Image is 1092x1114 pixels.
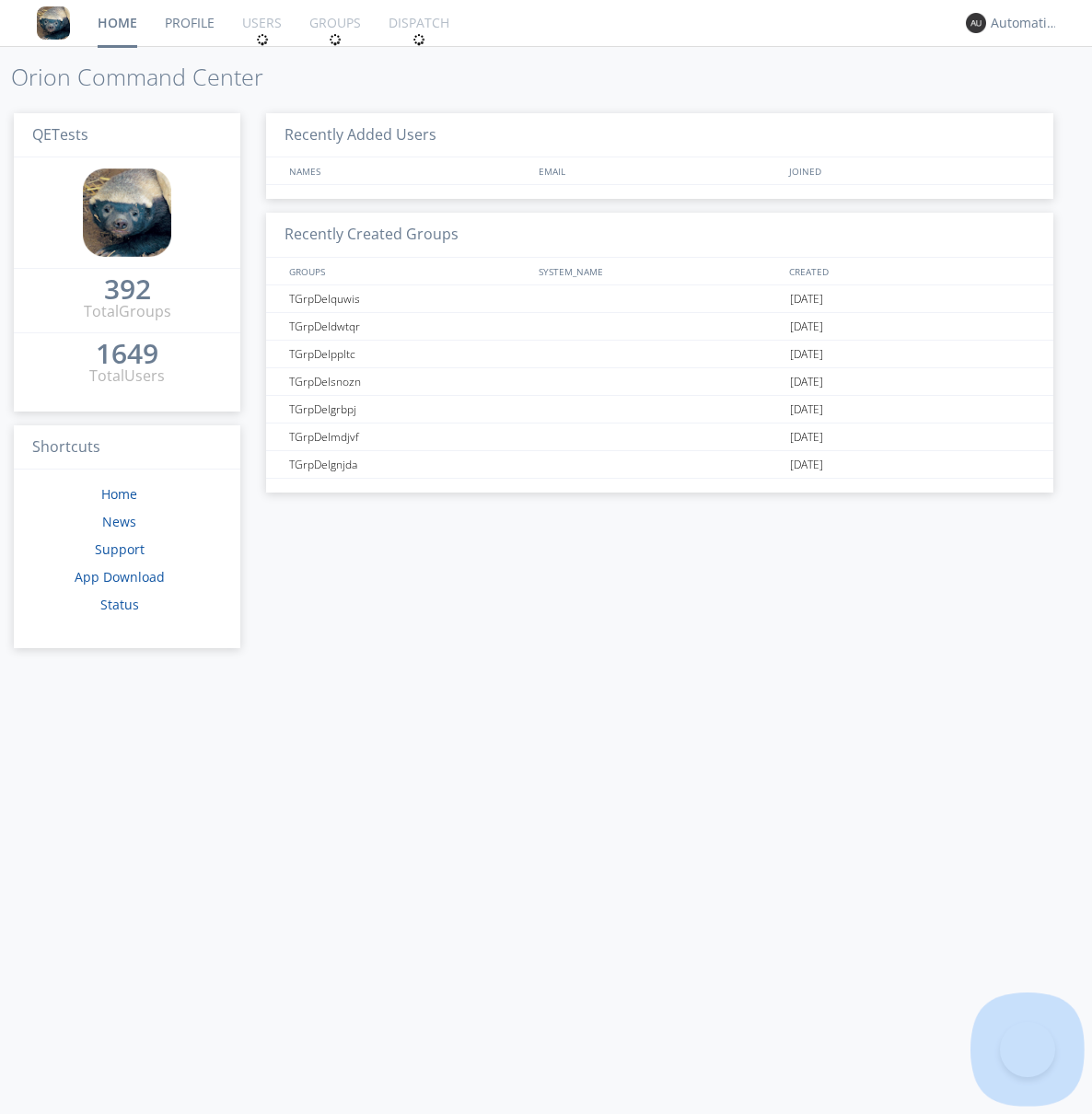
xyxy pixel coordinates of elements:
span: [DATE] [790,313,823,341]
span: [DATE] [790,285,823,313]
span: [DATE] [790,424,823,451]
div: EMAIL [534,157,784,184]
img: 8ff700cf5bab4eb8a436322861af2272 [83,168,171,257]
div: Total Groups [84,301,171,322]
div: 1649 [96,344,158,363]
a: TGrpDelmdjvf[DATE] [266,424,1053,451]
div: TGrpDelmdjvf [285,424,533,450]
h3: Shortcuts [14,425,240,470]
div: 392 [104,280,151,298]
img: spin.svg [256,33,269,46]
div: Total Users [89,366,165,387]
img: spin.svg [329,33,342,46]
div: GROUPS [285,258,530,284]
div: TGrpDelppltc [285,341,533,367]
h3: Recently Added Users [266,113,1053,158]
img: spin.svg [412,33,425,46]
h3: Recently Created Groups [266,213,1053,258]
a: TGrpDelppltc[DATE] [266,341,1053,368]
a: TGrpDelgnjda[DATE] [266,451,1053,479]
div: TGrpDelgrbpj [285,396,533,423]
span: [DATE] [790,368,823,396]
div: SYSTEM_NAME [534,258,784,284]
a: TGrpDelsnozn[DATE] [266,368,1053,396]
div: Automation+0004 [991,14,1060,32]
a: 392 [104,280,151,301]
img: 373638.png [966,13,986,33]
span: QETests [32,124,88,145]
a: Status [100,596,139,613]
a: 1649 [96,344,158,366]
div: CREATED [784,258,1036,284]
a: Home [101,485,137,503]
a: TGrpDelgrbpj[DATE] [266,396,1053,424]
div: TGrpDelgnjda [285,451,533,478]
span: [DATE] [790,451,823,479]
h1: Orion Command Center [11,64,1092,90]
div: NAMES [285,157,530,184]
a: App Download [75,568,165,586]
a: Support [95,540,145,558]
div: JOINED [784,157,1036,184]
div: TGrpDeldwtqr [285,313,533,340]
div: TGrpDelquwis [285,285,533,312]
span: [DATE] [790,396,823,424]
div: TGrpDelsnozn [285,368,533,395]
img: 8ff700cf5bab4eb8a436322861af2272 [37,6,70,40]
a: TGrpDeldwtqr[DATE] [266,313,1053,341]
span: [DATE] [790,341,823,368]
a: News [102,513,136,530]
iframe: Toggle Customer Support [1000,1022,1055,1077]
a: TGrpDelquwis[DATE] [266,285,1053,313]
